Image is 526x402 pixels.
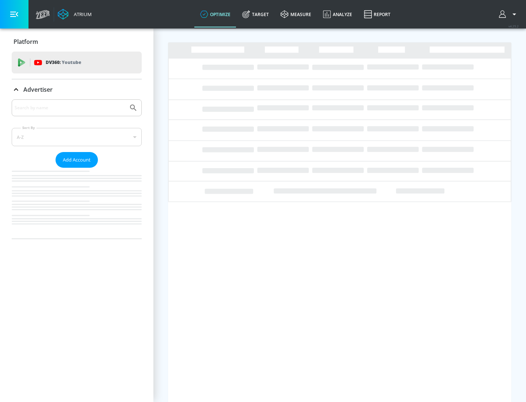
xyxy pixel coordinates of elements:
nav: list of Advertiser [12,168,142,239]
p: Platform [14,38,38,46]
div: A-Z [12,128,142,146]
a: Analyze [317,1,358,27]
a: Target [236,1,275,27]
a: measure [275,1,317,27]
p: Youtube [62,58,81,66]
a: optimize [194,1,236,27]
div: Platform [12,31,142,52]
a: Report [358,1,396,27]
div: DV360: Youtube [12,52,142,73]
div: Advertiser [12,99,142,239]
a: Atrium [58,9,92,20]
span: Add Account [63,156,91,164]
input: Search by name [15,103,125,113]
p: DV360: [46,58,81,67]
span: v 4.25.2 [508,24,519,28]
div: Atrium [71,11,92,18]
button: Add Account [56,152,98,168]
div: Advertiser [12,79,142,100]
label: Sort By [21,125,37,130]
p: Advertiser [23,86,53,94]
